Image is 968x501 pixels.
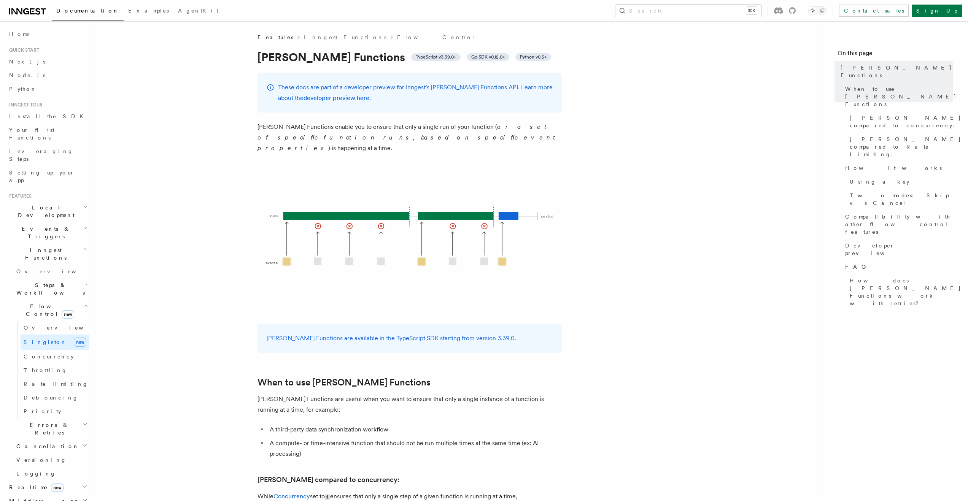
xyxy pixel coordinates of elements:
[6,225,83,240] span: Events & Triggers
[839,5,909,17] a: Contact sales
[842,260,953,274] a: FAQ
[13,278,89,300] button: Steps & Workflows
[6,47,39,53] span: Quick start
[273,493,310,500] a: Concurrency
[9,148,73,162] span: Leveraging Steps
[267,424,562,435] li: A third-party data synchronization workflow
[24,381,88,387] span: Rate limiting
[850,178,909,185] span: Using a key
[6,109,89,123] a: Install the SDK
[9,113,88,119] span: Install the SDK
[56,8,119,14] span: Documentation
[52,2,124,21] a: Documentation
[13,467,89,480] a: Logging
[845,213,953,236] span: Compatibility with other flow control features
[267,333,553,344] p: [PERSON_NAME] Functions are available in the TypeScript SDK starting from version 3.39.0.
[6,484,64,491] span: Realtime
[850,277,961,307] span: How does [PERSON_NAME] Functions work with retries?
[21,335,89,350] a: Singletonnew
[9,30,30,38] span: Home
[842,161,953,175] a: How it works
[9,86,37,92] span: Python
[845,242,953,257] span: Developer preview
[845,85,957,108] span: When to use [PERSON_NAME] Functions
[850,135,961,158] span: [PERSON_NAME] compared to Rate Limiting:
[16,471,56,477] span: Logging
[267,438,562,459] li: A compute- or time-intensive function that should not be run multiple times at the same time (ex:...
[173,2,223,21] a: AgentKit
[13,265,89,278] a: Overview
[9,127,54,141] span: Your first Functions
[74,338,86,347] span: new
[278,82,553,103] p: These docs are part of a developer preview for Inngest's [PERSON_NAME] Functions API. Learn more ...
[13,321,89,418] div: Flow Controlnew
[13,281,85,296] span: Steps & Workflows
[6,144,89,166] a: Leveraging Steps
[21,404,89,418] a: Priority
[9,59,45,65] span: Next.js
[6,222,89,243] button: Events & Triggers
[304,94,369,101] a: developer preview here
[24,354,74,360] span: Concurrency
[842,210,953,239] a: Compatibility with other flow control features
[6,201,89,222] button: Local Development
[24,325,102,331] span: Overview
[520,54,547,60] span: Python v0.5+
[847,132,953,161] a: [PERSON_NAME] compared to Rate Limiting:
[24,339,67,345] span: Singleton
[257,474,399,485] a: [PERSON_NAME] compared to concurrency:
[257,122,562,154] p: [PERSON_NAME] Functions enable you to ensure that only a single run of your function ( ) is happe...
[6,166,89,187] a: Setting up your app
[6,246,82,262] span: Inngest Functions
[847,189,953,210] a: Two modes: Skip vs Cancel
[6,27,89,41] a: Home
[841,64,953,79] span: [PERSON_NAME] Functions
[6,243,89,265] button: Inngest Functions
[51,484,64,492] span: new
[13,300,89,321] button: Flow Controlnew
[257,50,562,64] h1: [PERSON_NAME] Functions
[845,164,942,172] span: How it works
[13,453,89,467] a: Versioning
[6,55,89,68] a: Next.js
[397,33,475,41] a: Flow Control
[838,49,953,61] h4: On this page
[808,6,827,15] button: Toggle dark mode
[615,5,761,17] button: Search...⌘K
[24,408,61,414] span: Priority
[257,377,431,388] a: When to use [PERSON_NAME] Functions
[838,61,953,82] a: [PERSON_NAME] Functions
[416,54,456,60] span: TypeScript v3.39.0+
[6,102,43,108] span: Inngest tour
[6,204,83,219] span: Local Development
[850,114,961,129] span: [PERSON_NAME] compared to concurrency:
[6,123,89,144] a: Your first Functions
[847,111,953,132] a: [PERSON_NAME] compared to concurrency:
[128,8,169,14] span: Examples
[471,54,505,60] span: Go SDK v0.12.0+
[16,457,67,463] span: Versioning
[6,82,89,96] a: Python
[13,421,83,436] span: Errors & Retries
[912,5,962,17] a: Sign Up
[13,439,89,453] button: Cancellation
[62,310,74,319] span: new
[850,192,953,207] span: Two modes: Skip vs Cancel
[13,303,84,318] span: Flow Control
[21,391,89,404] a: Debouncing
[124,2,173,21] a: Examples
[847,175,953,189] a: Using a key
[257,123,559,152] em: or a set of specific function runs, based on specific event properties
[842,239,953,260] a: Developer preview
[257,394,562,415] p: [PERSON_NAME] Functions are useful when you want to ensure that only a single instance of a funct...
[9,72,45,78] span: Node.js
[178,8,218,14] span: AgentKit
[13,418,89,439] button: Errors & Retries
[325,494,330,500] code: 1
[9,170,75,183] span: Setting up your app
[257,33,293,41] span: Features
[21,321,89,335] a: Overview
[24,367,67,373] span: Throttling
[6,265,89,480] div: Inngest Functions
[257,163,562,315] img: Singleton Functions only process one run at a time.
